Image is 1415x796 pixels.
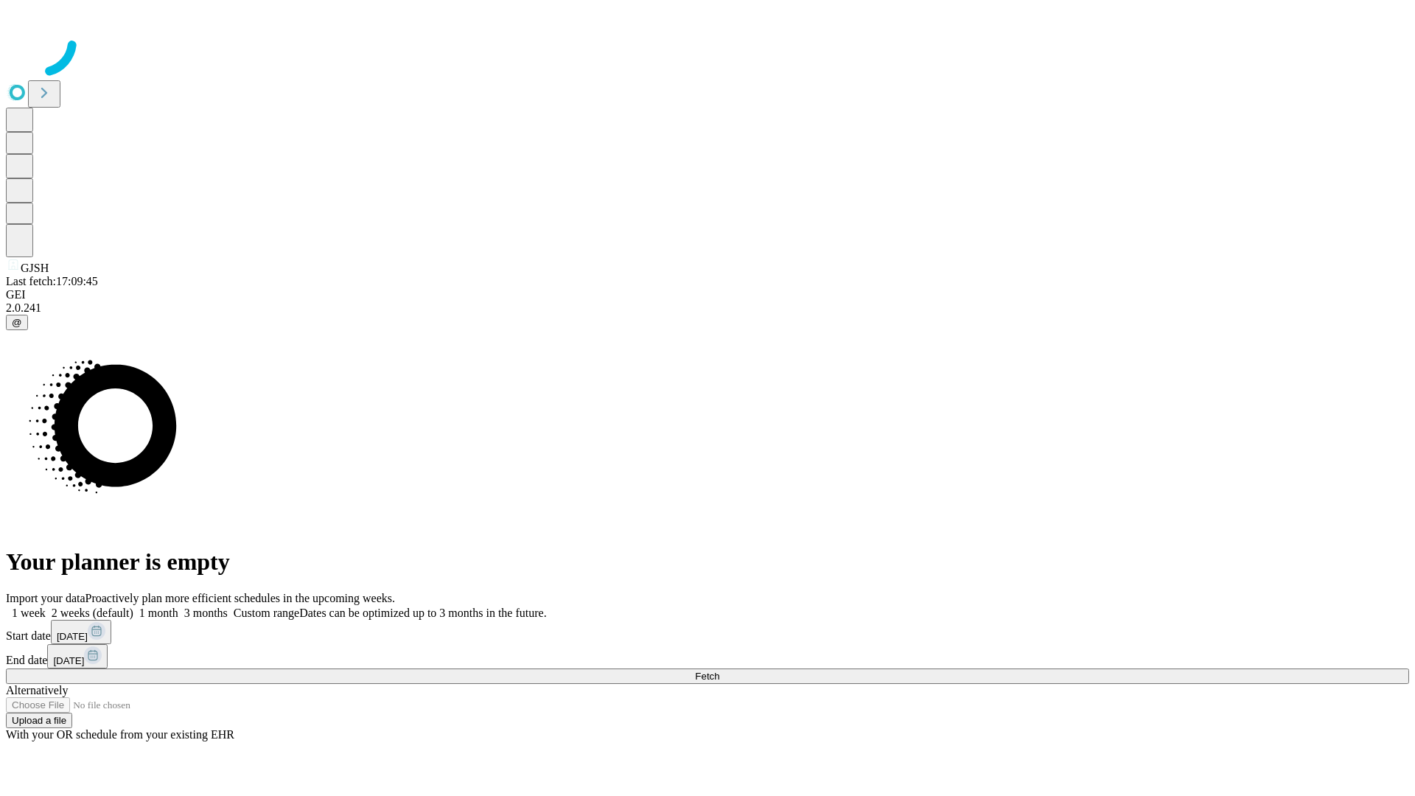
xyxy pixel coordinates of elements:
[51,620,111,644] button: [DATE]
[299,607,546,619] span: Dates can be optimized up to 3 months in the future.
[85,592,395,604] span: Proactively plan more efficient schedules in the upcoming weeks.
[6,620,1409,644] div: Start date
[184,607,228,619] span: 3 months
[695,671,719,682] span: Fetch
[139,607,178,619] span: 1 month
[6,315,28,330] button: @
[52,607,133,619] span: 2 weeks (default)
[6,668,1409,684] button: Fetch
[234,607,299,619] span: Custom range
[6,644,1409,668] div: End date
[12,607,46,619] span: 1 week
[6,275,98,287] span: Last fetch: 17:09:45
[6,684,68,696] span: Alternatively
[6,288,1409,301] div: GEI
[6,728,234,741] span: With your OR schedule from your existing EHR
[57,631,88,642] span: [DATE]
[6,548,1409,576] h1: Your planner is empty
[53,655,84,666] span: [DATE]
[6,301,1409,315] div: 2.0.241
[12,317,22,328] span: @
[6,713,72,728] button: Upload a file
[21,262,49,274] span: GJSH
[47,644,108,668] button: [DATE]
[6,592,85,604] span: Import your data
